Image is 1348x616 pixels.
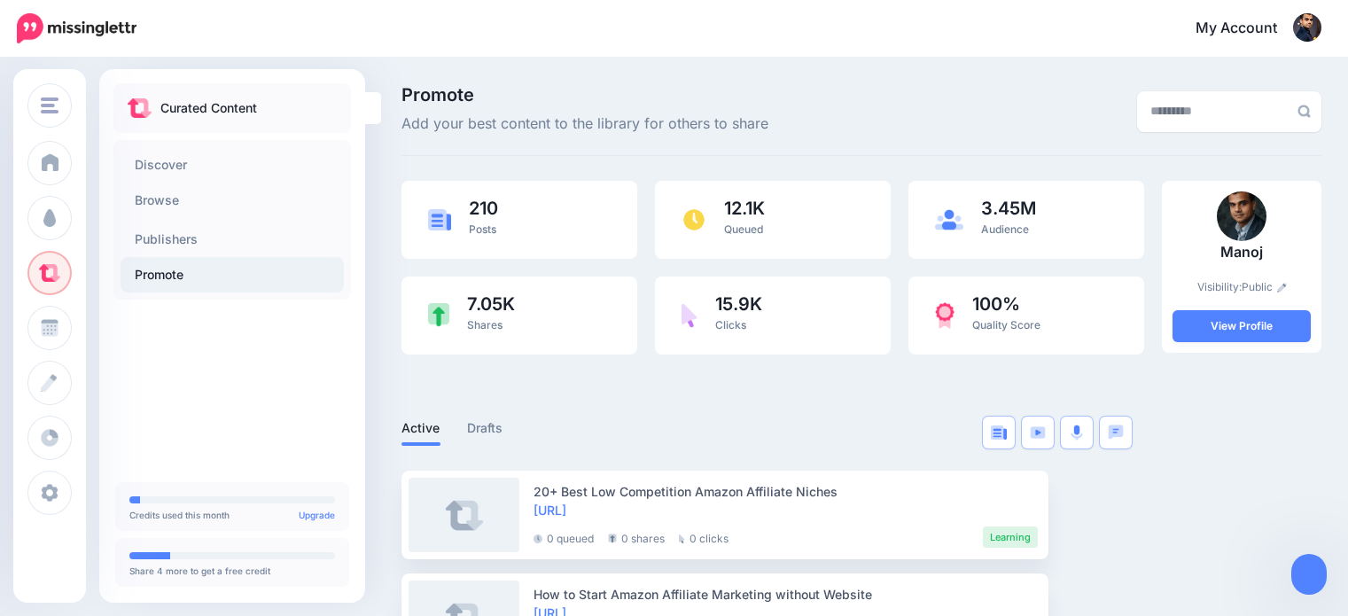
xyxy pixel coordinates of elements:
[935,302,955,329] img: prize-red.png
[682,207,706,232] img: clock.png
[715,318,746,331] span: Clicks
[1277,283,1287,292] img: pencil.png
[1217,191,1266,241] img: 8H70T1G7C1OSJSWIP4LMURR0GZ02FKMZ_thumb.png
[608,534,617,543] img: share-grey.png
[981,199,1036,217] span: 3.45M
[983,526,1038,548] li: Learning
[534,503,566,518] a: [URL]
[981,222,1029,236] span: Audience
[534,482,1038,501] div: 20+ Best Low Competition Amazon Affiliate Niches
[160,97,257,119] p: Curated Content
[121,147,344,183] a: Discover
[1173,310,1311,342] a: View Profile
[128,98,152,118] img: curate.png
[1242,280,1287,293] a: Public
[1108,425,1124,440] img: chat-square-blue.png
[17,13,136,43] img: Missinglettr
[1173,278,1311,296] p: Visibility:
[724,222,763,236] span: Queued
[401,417,440,439] a: Active
[1297,105,1311,118] img: search-grey-6.png
[534,585,1038,604] div: How to Start Amazon Affiliate Marketing without Website
[401,86,768,104] span: Promote
[121,222,344,257] a: Publishers
[467,295,515,313] span: 7.05K
[608,526,665,548] li: 0 shares
[935,209,963,230] img: users-blue.png
[41,97,58,113] img: menu.png
[428,303,449,327] img: share-green.png
[534,534,542,543] img: clock-grey-darker.png
[534,526,594,548] li: 0 queued
[121,257,344,292] a: Promote
[1071,425,1083,441] img: microphone.png
[469,222,496,236] span: Posts
[428,209,451,230] img: article-blue.png
[679,526,729,548] li: 0 clicks
[682,303,697,328] img: pointer-purple.png
[467,318,503,331] span: Shares
[679,534,685,543] img: pointer-grey.png
[469,199,498,217] span: 210
[1030,426,1046,439] img: video-blue.png
[1173,241,1311,264] p: Manoj
[401,113,768,136] span: Add your best content to the library for others to share
[972,295,1040,313] span: 100%
[467,417,503,439] a: Drafts
[1178,7,1321,51] a: My Account
[724,199,765,217] span: 12.1K
[121,183,344,218] a: Browse
[972,318,1040,331] span: Quality Score
[715,295,762,313] span: 15.9K
[991,425,1007,440] img: article-blue.png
